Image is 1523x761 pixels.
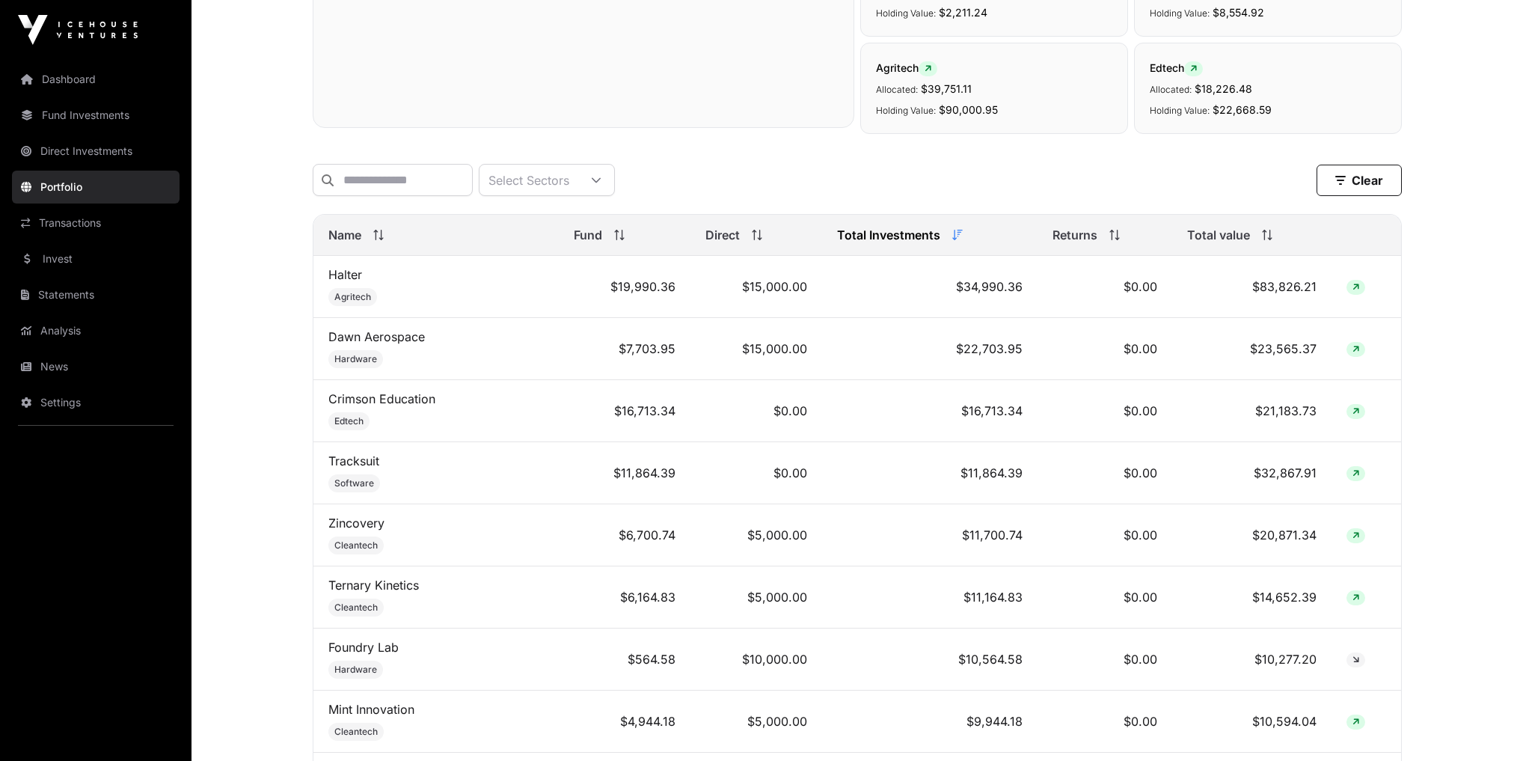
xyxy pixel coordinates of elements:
a: Portfolio [12,171,180,204]
td: $0.00 [1038,566,1172,629]
span: Edtech [334,415,364,427]
span: Agritech [876,61,937,74]
a: Dawn Aerospace [328,329,425,344]
span: $18,226.48 [1195,82,1252,95]
span: Agritech [334,291,371,303]
span: Allocated: [876,84,918,95]
span: $2,211.24 [939,6,987,19]
td: $14,652.39 [1172,566,1332,629]
a: Transactions [12,207,180,239]
td: $19,990.36 [559,256,690,318]
span: Software [334,477,374,489]
div: Select Sectors [479,165,578,195]
td: $11,164.83 [822,566,1038,629]
span: Hardware [334,664,377,676]
a: Zincovery [328,516,384,531]
td: $10,564.58 [822,629,1038,691]
td: $11,864.39 [559,442,690,504]
td: $11,700.74 [822,504,1038,566]
span: $39,751.11 [921,82,972,95]
td: $16,713.34 [559,380,690,442]
a: Halter [328,267,362,282]
td: $0.00 [1038,691,1172,753]
a: Invest [12,242,180,275]
td: $5,000.00 [690,504,822,566]
span: Total value [1187,226,1250,244]
td: $0.00 [1038,442,1172,504]
span: Cleantech [334,540,378,551]
span: Returns [1052,226,1097,244]
span: Total Investments [837,226,940,244]
td: $23,565.37 [1172,318,1332,380]
span: Cleantech [334,602,378,614]
td: $20,871.34 [1172,504,1332,566]
button: Clear [1317,165,1402,196]
a: Fund Investments [12,99,180,132]
span: Holding Value: [876,7,936,19]
td: $0.00 [1038,318,1172,380]
td: $10,277.20 [1172,629,1332,691]
span: Holding Value: [1150,105,1210,116]
td: $22,703.95 [822,318,1038,380]
td: $34,990.36 [822,256,1038,318]
a: Crimson Education [328,391,435,406]
a: Settings [12,386,180,419]
span: Fund [574,226,602,244]
span: Cleantech [334,726,378,738]
span: $90,000.95 [939,103,998,116]
a: Direct Investments [12,135,180,168]
span: Name [328,226,361,244]
span: Hardware [334,353,377,365]
a: Analysis [12,314,180,347]
span: Holding Value: [876,105,936,116]
a: Foundry Lab [328,640,399,655]
span: Edtech [1150,61,1203,74]
span: $22,668.59 [1213,103,1272,116]
a: Tracksuit [328,453,379,468]
td: $0.00 [690,380,822,442]
td: $6,700.74 [559,504,690,566]
td: $9,944.18 [822,691,1038,753]
td: $0.00 [1038,629,1172,691]
td: $7,703.95 [559,318,690,380]
td: $10,594.04 [1172,691,1332,753]
td: $0.00 [1038,380,1172,442]
td: $0.00 [1038,256,1172,318]
td: $11,864.39 [822,442,1038,504]
span: Holding Value: [1150,7,1210,19]
td: $15,000.00 [690,318,822,380]
td: $16,713.34 [822,380,1038,442]
span: Direct [705,226,740,244]
a: Mint Innovation [328,702,414,717]
a: Ternary Kinetics [328,578,419,593]
td: $5,000.00 [690,691,822,753]
a: Dashboard [12,63,180,96]
td: $15,000.00 [690,256,822,318]
iframe: Chat Widget [1448,689,1523,761]
td: $5,000.00 [690,566,822,629]
a: Statements [12,278,180,311]
td: $0.00 [690,442,822,504]
span: $8,554.92 [1213,6,1264,19]
td: $564.58 [559,629,690,691]
a: News [12,350,180,383]
img: Icehouse Ventures Logo [18,15,138,45]
td: $4,944.18 [559,691,690,753]
td: $32,867.91 [1172,442,1332,504]
td: $21,183.73 [1172,380,1332,442]
td: $10,000.00 [690,629,822,691]
span: Allocated: [1150,84,1192,95]
td: $83,826.21 [1172,256,1332,318]
td: $6,164.83 [559,566,690,629]
td: $0.00 [1038,504,1172,566]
